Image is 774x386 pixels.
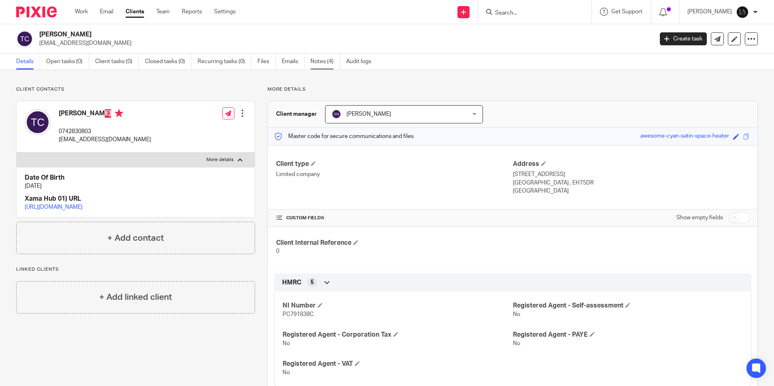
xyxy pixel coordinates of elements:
[206,157,234,163] p: More details
[59,109,151,119] h4: [PERSON_NAME]
[283,331,512,339] h4: Registered Agent - Corporation Tax
[513,187,749,195] p: [GEOGRAPHIC_DATA]
[39,39,648,47] p: [EMAIL_ADDRESS][DOMAIN_NAME]
[16,266,255,273] p: Linked clients
[513,170,749,178] p: [STREET_ADDRESS]
[513,301,743,310] h4: Registered Agent - Self-assessment
[346,54,377,70] a: Audit logs
[513,331,743,339] h4: Registered Agent - PAYE
[611,9,642,15] span: Get Support
[25,204,83,210] a: [URL][DOMAIN_NAME]
[283,341,290,346] span: No
[145,54,191,70] a: Closed tasks (0)
[283,312,314,317] span: PC791838C
[25,174,247,182] h4: Date Of Birth
[25,195,247,203] h4: Xama Hub 01) URL
[283,360,512,368] h4: Registered Agent - VAT
[99,291,172,303] h4: + Add linked client
[283,301,512,310] h4: NI Number
[182,8,202,16] a: Reports
[274,132,414,140] p: Master code for secure communications and files
[268,86,758,93] p: More details
[16,86,255,93] p: Client contacts
[257,54,276,70] a: Files
[660,32,707,45] a: Create task
[283,370,290,375] span: No
[59,127,151,136] p: 0742830803
[276,160,512,168] h4: Client type
[494,10,567,17] input: Search
[46,54,89,70] a: Open tasks (0)
[676,214,723,222] label: Show empty fields
[276,170,512,178] p: Limited company
[156,8,170,16] a: Team
[16,54,40,70] a: Details
[513,179,749,187] p: [GEOGRAPHIC_DATA] , EH75DR
[25,109,51,135] img: svg%3E
[276,215,512,221] h4: CUSTOM FIELDS
[75,8,88,16] a: Work
[198,54,251,70] a: Recurring tasks (0)
[115,109,123,117] i: Primary
[25,182,247,190] p: [DATE]
[282,54,304,70] a: Emails
[39,30,526,39] h2: [PERSON_NAME]
[310,278,314,286] span: 5
[276,239,512,247] h4: Client Internal Reference
[736,6,749,19] img: Lockhart+Amin+-+1024x1024+-+light+on+dark.jpg
[276,248,279,254] span: 0
[125,8,144,16] a: Clients
[59,136,151,144] p: [EMAIL_ADDRESS][DOMAIN_NAME]
[214,8,236,16] a: Settings
[347,111,391,117] span: [PERSON_NAME]
[282,278,301,287] span: HMRC
[276,110,317,118] h3: Client manager
[640,132,729,141] div: awesome-cyan-satin-space-heater
[513,160,749,168] h4: Address
[310,54,340,70] a: Notes (4)
[95,54,139,70] a: Client tasks (0)
[332,109,341,119] img: svg%3E
[16,30,33,47] img: svg%3E
[16,6,57,17] img: Pixie
[687,8,732,16] p: [PERSON_NAME]
[513,312,520,317] span: No
[100,8,113,16] a: Email
[513,341,520,346] span: No
[107,232,164,244] h4: + Add contact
